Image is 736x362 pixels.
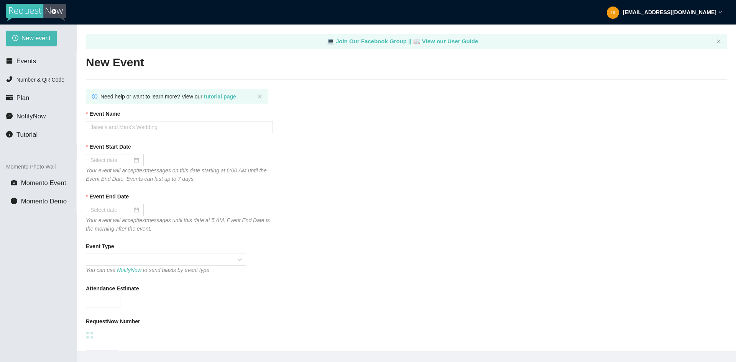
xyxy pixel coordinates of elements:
[86,121,273,133] input: Janet's and Mark's Wedding
[623,9,716,15] strong: [EMAIL_ADDRESS][DOMAIN_NAME]
[12,35,18,42] span: plus-circle
[16,77,64,83] span: Number & QR Code
[6,113,13,119] span: message
[413,38,421,44] span: laptop
[86,284,139,293] b: Attendance Estimate
[16,131,38,138] span: Tutorial
[90,156,132,164] input: Select date
[21,33,51,43] span: New event
[92,94,97,99] span: info-circle
[6,4,66,21] img: RequestNow
[86,266,246,274] div: You can use to send blasts by event type
[11,179,17,186] span: camera
[21,198,67,205] span: Momento Demo
[327,38,413,44] a: laptop Join Our Facebook Group ||
[86,55,727,70] h2: New Event
[6,76,13,82] span: phone
[86,317,140,326] b: RequestNow Number
[607,7,619,19] img: 6460f547c0c8f7de50e5d96547120c24
[718,10,722,14] span: down
[6,31,57,46] button: plus-circleNew event
[89,110,120,118] b: Event Name
[716,39,721,44] button: close
[258,94,262,99] button: close
[117,267,141,273] a: NotifyNow
[21,179,66,187] span: Momento Event
[6,94,13,101] span: credit-card
[100,93,236,100] span: Need help or want to learn more? View our
[11,198,17,204] span: info-circle
[86,350,118,360] span: BRANDING
[204,93,236,100] a: tutorial page
[86,242,114,251] b: Event Type
[327,38,334,44] span: laptop
[16,113,46,120] span: NotifyNow
[6,57,13,64] span: calendar
[90,206,132,214] input: Select date
[89,192,129,201] b: Event End Date
[16,57,36,65] span: Events
[89,143,131,151] b: Event Start Date
[86,217,270,232] i: Your event will accept text messages until this date at 5 AM. Event End Date is the morning after...
[413,38,478,44] a: laptop View our User Guide
[86,167,267,182] i: Your event will accept text messages on this date starting at 6:00 AM until the Event End Date. E...
[6,131,13,138] span: info-circle
[16,94,30,102] span: Plan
